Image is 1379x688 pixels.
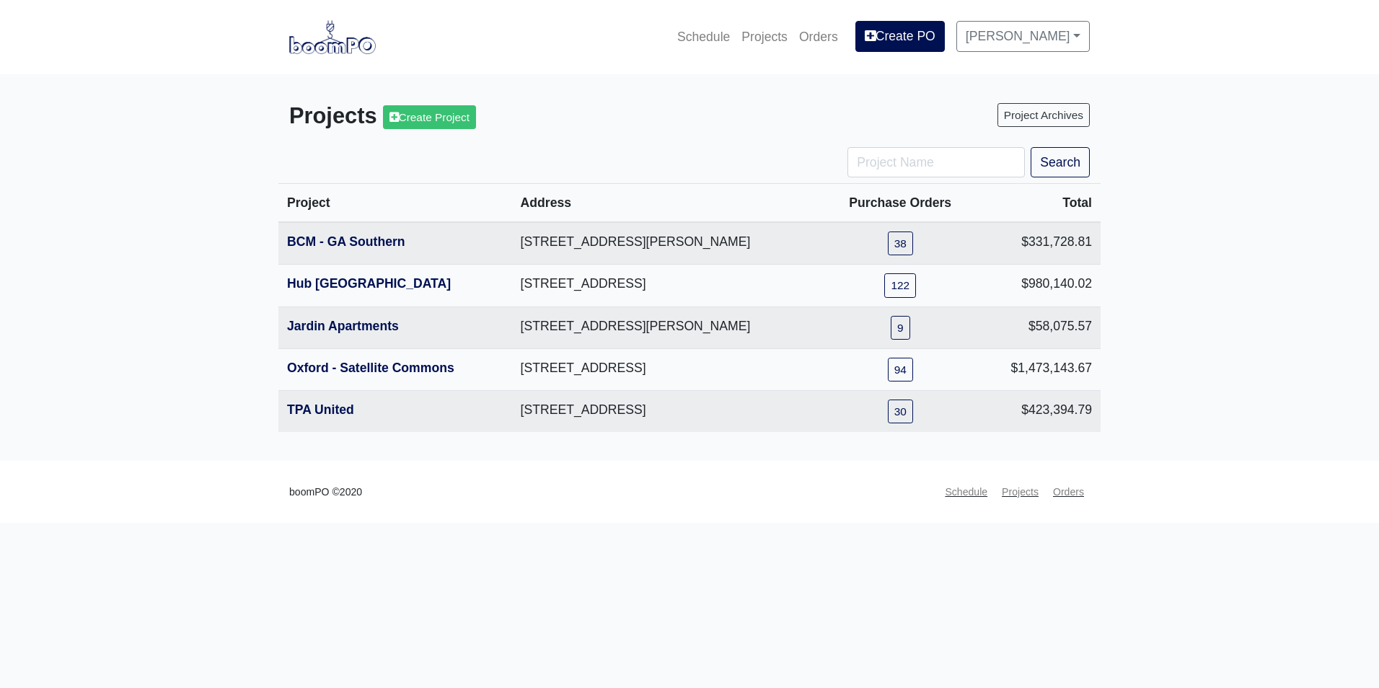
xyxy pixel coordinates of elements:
a: TPA United [287,402,354,417]
a: Jardin Apartments [287,319,399,333]
a: Projects [996,478,1044,506]
td: $980,140.02 [976,265,1101,306]
a: Oxford - Satellite Commons [287,361,454,375]
td: [STREET_ADDRESS][PERSON_NAME] [512,222,825,265]
th: Total [976,184,1101,223]
h3: Projects [289,103,679,130]
img: boomPO [289,20,376,53]
a: Orders [793,21,844,53]
td: $331,728.81 [976,222,1101,265]
td: $58,075.57 [976,306,1101,348]
td: [STREET_ADDRESS] [512,390,825,432]
td: $423,394.79 [976,390,1101,432]
th: Project [278,184,512,223]
a: Project Archives [997,103,1090,127]
a: Schedule [671,21,736,53]
td: [STREET_ADDRESS] [512,348,825,390]
td: [STREET_ADDRESS][PERSON_NAME] [512,306,825,348]
a: 94 [888,358,913,382]
input: Project Name [847,147,1025,177]
a: Orders [1047,478,1090,506]
td: $1,473,143.67 [976,348,1101,390]
th: Purchase Orders [824,184,976,223]
a: 9 [891,316,910,340]
a: Hub [GEOGRAPHIC_DATA] [287,276,451,291]
a: 122 [884,273,916,297]
td: [STREET_ADDRESS] [512,265,825,306]
small: boomPO ©2020 [289,484,362,500]
th: Address [512,184,825,223]
button: Search [1031,147,1090,177]
a: [PERSON_NAME] [956,21,1090,51]
a: Create PO [855,21,945,51]
a: BCM - GA Southern [287,234,405,249]
a: 30 [888,400,913,423]
a: Schedule [939,478,993,506]
a: Create Project [383,105,476,129]
a: Projects [736,21,793,53]
a: 38 [888,231,913,255]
